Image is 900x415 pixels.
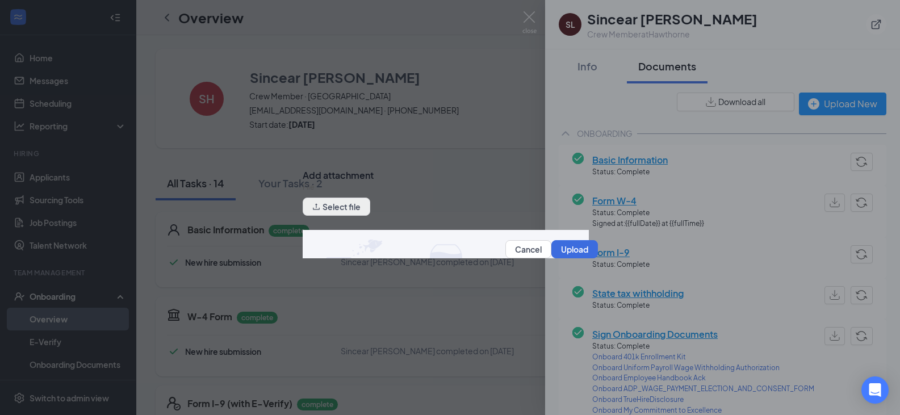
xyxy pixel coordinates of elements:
[551,240,598,258] button: Upload
[303,183,314,191] label: File
[505,240,551,258] button: Cancel
[303,204,370,212] span: upload Select file
[312,203,320,211] span: upload
[303,198,370,216] button: upload Select file
[303,169,374,182] h3: Add attachment
[861,376,889,404] div: Open Intercom Messenger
